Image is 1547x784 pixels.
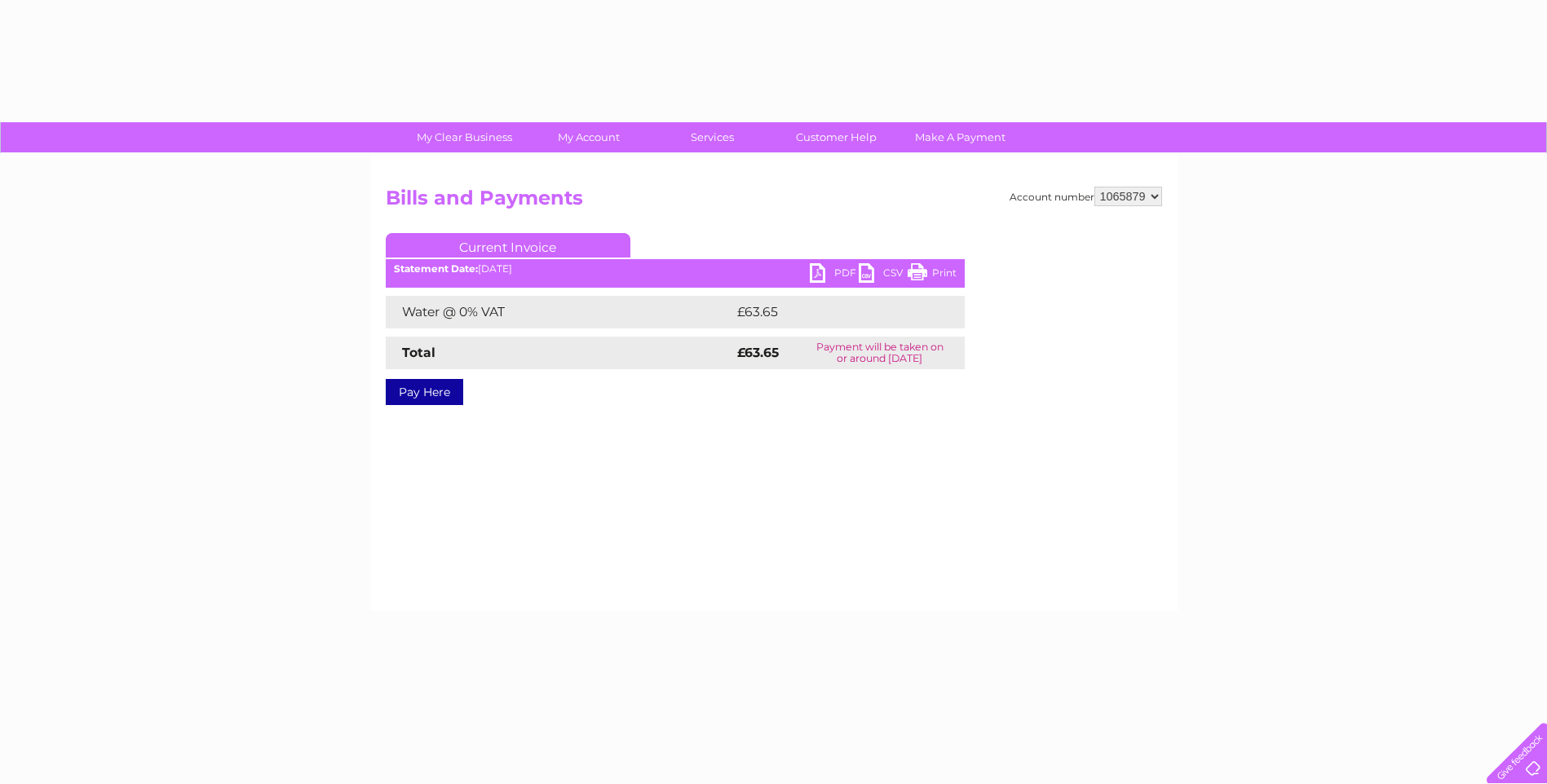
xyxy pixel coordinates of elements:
[521,122,656,152] a: My Account
[386,296,733,328] td: Water @ 0% VAT
[810,263,859,287] a: PDF
[893,122,1028,152] a: Make A Payment
[402,345,435,360] strong: Total
[859,263,908,287] a: CSV
[386,379,463,405] a: Pay Here
[1010,187,1162,206] div: Account number
[394,262,478,275] b: Statement Date:
[733,296,931,328] td: £63.65
[908,263,957,287] a: Print
[397,122,532,152] a: My Clear Business
[769,122,904,152] a: Customer Help
[386,233,630,258] a: Current Invoice
[645,122,780,152] a: Services
[737,345,779,360] strong: £63.65
[795,337,965,369] td: Payment will be taken on or around [DATE]
[386,187,1162,218] h2: Bills and Payments
[386,263,965,275] div: [DATE]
